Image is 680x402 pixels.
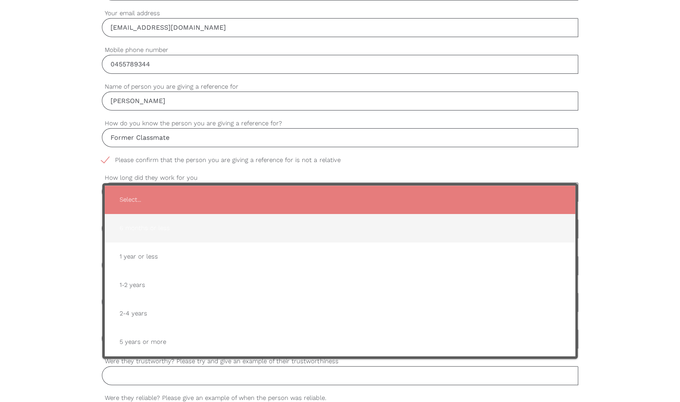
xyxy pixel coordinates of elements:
[102,283,578,293] label: What were their strengths?
[102,9,578,18] label: Your email address
[102,320,578,329] label: What areas can they improve upon?
[102,82,578,92] label: Name of person you are giving a reference for
[113,247,567,267] span: 1 year or less
[102,357,578,366] label: Were they trustworthy? Please try and give an example of their trustworthiness
[113,332,567,352] span: 5 years or more
[113,218,567,238] span: 6 months or less
[113,275,567,295] span: 1-2 years
[102,155,356,165] span: Please confirm that the person you are giving a reference for is not a relative
[102,247,578,256] label: What tasks did the person have to perform in this role?
[102,210,578,219] label: What was the name of the organisation you both worked for?
[102,173,578,183] label: How long did they work for you
[113,303,567,324] span: 2-4 years
[113,190,567,210] span: Select...
[102,119,578,128] label: How do you know the person you are giving a reference for?
[102,45,578,55] label: Mobile phone number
